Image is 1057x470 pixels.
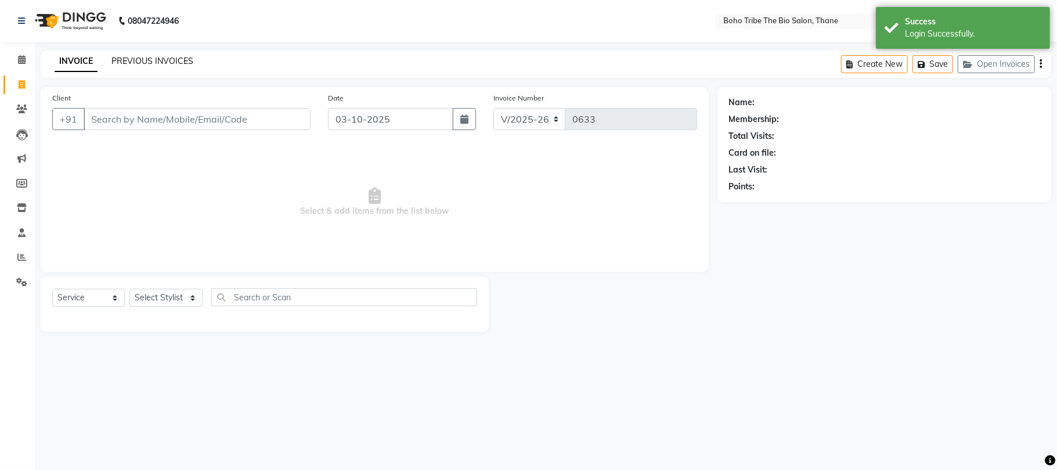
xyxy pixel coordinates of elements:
div: Card on file: [729,147,777,159]
div: Membership: [729,113,780,125]
button: Save [912,55,953,73]
a: INVOICE [55,51,98,72]
button: Open Invoices [958,55,1035,73]
div: Login Successfully. [905,28,1041,40]
b: 08047224946 [128,5,179,37]
div: Total Visits: [729,130,775,142]
span: Select & add items from the list below [52,144,697,260]
div: Name: [729,96,755,109]
div: Points: [729,181,755,193]
button: +91 [52,108,85,130]
img: logo [30,5,109,37]
div: Last Visit: [729,164,768,176]
label: Date [328,93,344,103]
div: Success [905,16,1041,28]
input: Search or Scan [211,288,477,306]
label: Invoice Number [493,93,544,103]
a: PREVIOUS INVOICES [111,56,193,66]
input: Search by Name/Mobile/Email/Code [84,108,311,130]
label: Client [52,93,71,103]
button: Create New [841,55,908,73]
